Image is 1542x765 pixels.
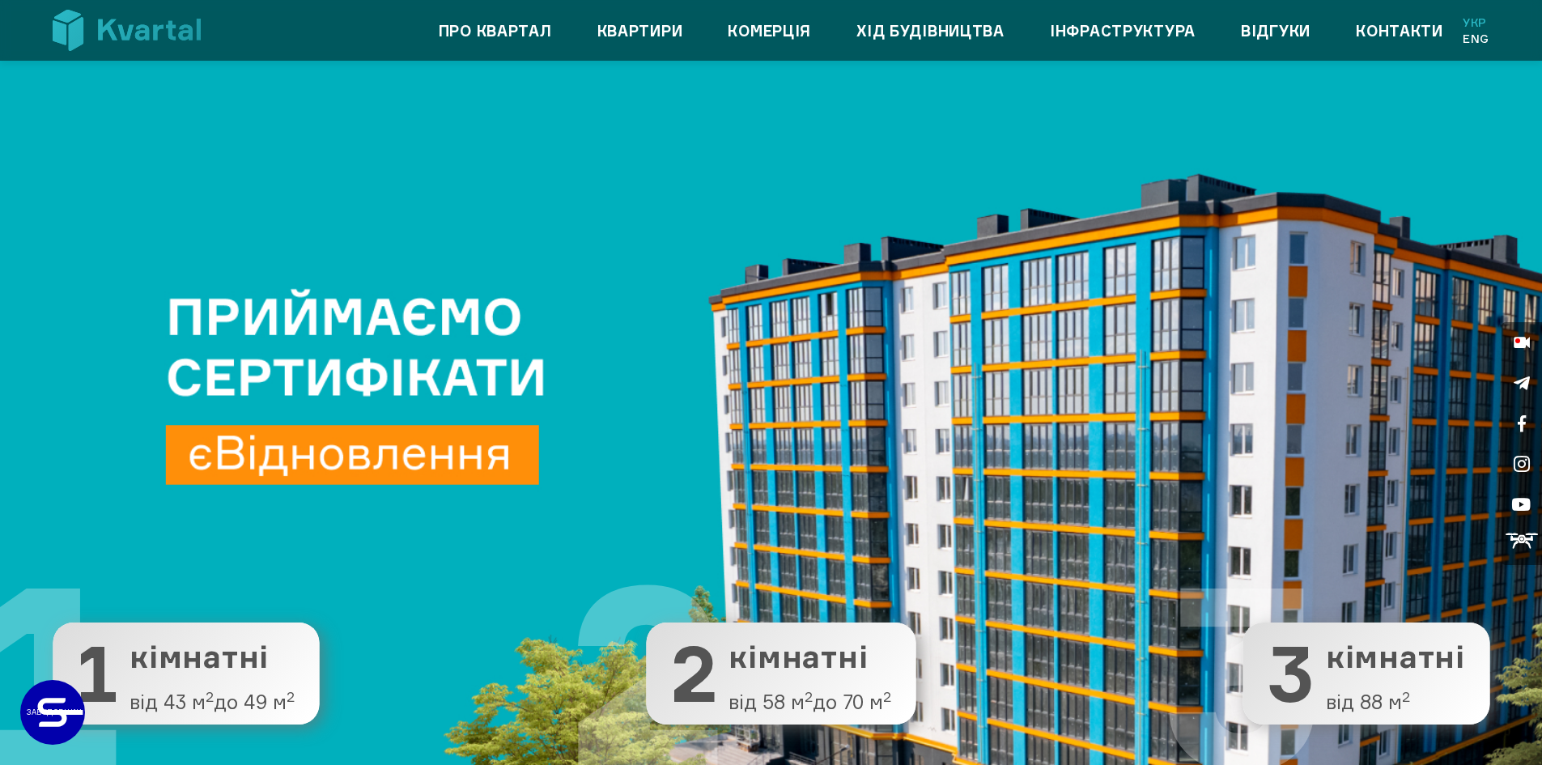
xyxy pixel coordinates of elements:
[206,687,214,705] sup: 2
[130,691,295,712] span: від 43 м до 49 м
[597,18,683,44] a: Квартири
[670,635,717,712] span: 2
[856,18,1005,44] a: Хід будівництва
[53,10,201,51] img: Kvartal
[728,18,811,44] a: Комерція
[1356,18,1443,44] a: Контакти
[883,687,891,705] sup: 2
[1050,18,1196,44] a: Інфраструктура
[130,640,295,674] span: кімнатні
[729,640,891,674] span: кімнатні
[1268,635,1315,712] span: 3
[1402,687,1410,705] sup: 2
[439,18,552,44] a: Про квартал
[39,708,67,717] text: ЗАБУДОВНИК
[1463,31,1489,47] a: Eng
[646,623,915,725] button: 2 2 кімнатні від 58 м2до 70 м2
[20,680,85,745] a: ЗАБУДОВНИК
[1326,640,1465,674] span: кімнатні
[729,691,891,712] span: від 58 м до 70 м
[1463,15,1489,31] a: Укр
[1243,623,1489,725] button: 3 3 кімнатні від 88 м2
[805,687,813,705] sup: 2
[287,687,295,705] sup: 2
[53,623,319,725] button: 1 1 кімнатні від 43 м2до 49 м2
[1241,18,1310,44] a: Відгуки
[1326,691,1465,712] span: від 88 м
[77,635,118,712] span: 1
